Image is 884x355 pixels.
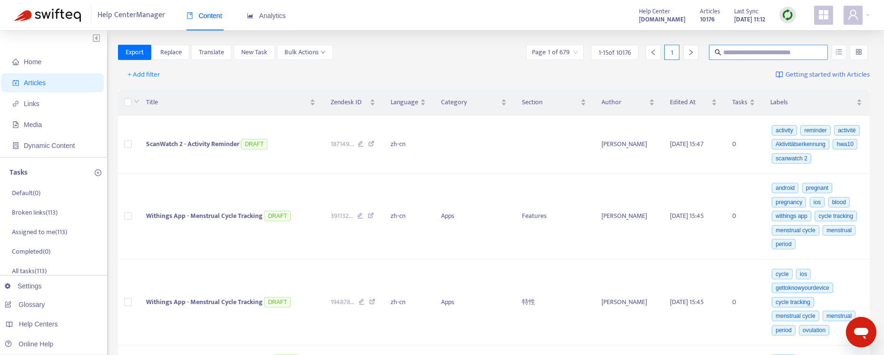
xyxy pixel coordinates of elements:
[199,47,224,58] span: Translate
[5,340,53,348] a: Online Help
[846,317,876,347] iframe: Button to launch messaging window
[514,174,594,260] td: Features
[12,227,67,237] p: Assigned to me ( 113 )
[594,259,662,345] td: [PERSON_NAME]
[95,169,101,176] span: plus-circle
[441,97,500,108] span: Category
[285,47,325,58] span: Bulk Actions
[12,121,19,128] span: file-image
[514,89,594,116] th: Section
[277,45,333,60] button: Bulk Actionsdown
[725,116,763,174] td: 0
[772,311,819,321] span: menstrual cycle
[514,259,594,345] td: 特性
[594,116,662,174] td: [PERSON_NAME]
[776,71,783,79] img: image-link
[433,259,515,345] td: Apps
[725,174,763,260] td: 0
[383,89,433,116] th: Language
[772,269,792,279] span: cycle
[772,211,811,221] span: withings app
[234,45,275,60] button: New Task
[732,97,747,108] span: Tasks
[241,47,267,58] span: New Task
[802,183,832,193] span: pregnant
[146,97,308,108] span: Title
[134,99,139,104] span: down
[331,211,353,221] span: 391132 ...
[12,100,19,107] span: link
[12,142,19,149] span: container
[187,12,222,20] span: Content
[670,97,709,108] span: Edited At
[24,100,39,108] span: Links
[5,301,45,308] a: Glossary
[650,49,657,56] span: left
[146,138,239,149] span: ScanWatch 2 - Activity Reminder
[772,197,806,207] span: pregnancy
[391,97,418,108] span: Language
[834,125,859,136] span: activité
[10,167,28,178] p: Tasks
[639,14,686,25] a: [DOMAIN_NAME]
[126,47,144,58] span: Export
[241,139,267,149] span: DRAFT
[331,139,354,149] span: 187149 ...
[800,125,830,136] span: reminder
[383,174,433,260] td: zh-cn
[796,269,811,279] span: ios
[818,9,829,20] span: appstore
[98,6,165,24] span: Help Center Manager
[12,247,50,256] p: Completed ( 0 )
[433,174,515,260] td: Apps
[664,45,679,60] div: 1
[146,210,263,221] span: Withings App - Menstrual Cycle Tracking
[383,116,433,174] td: zh-cn
[599,48,631,58] span: 1 - 15 of 10176
[782,9,794,21] img: sync.dc5367851b00ba804db3.png
[331,97,368,108] span: Zendesk ID
[128,69,160,80] span: + Add filter
[670,138,704,149] span: [DATE] 15:47
[12,188,40,198] p: Default ( 0 )
[118,45,151,60] button: Export
[823,225,855,236] span: menstrual
[835,49,842,55] span: unordered-list
[700,6,720,17] span: Articles
[191,45,232,60] button: Translate
[120,67,167,82] button: + Add filter
[715,49,721,56] span: search
[146,296,263,307] span: Withings App - Menstrual Cycle Tracking
[688,49,694,56] span: right
[847,9,859,20] span: user
[776,67,870,82] a: Getting started with Articles
[700,14,715,25] strong: 10176
[264,211,291,221] span: DRAFT
[725,259,763,345] td: 0
[772,225,819,236] span: menstrual cycle
[24,142,75,149] span: Dynamic Content
[264,297,291,307] span: DRAFT
[815,211,857,221] span: cycle tracking
[810,197,825,207] span: ios
[833,139,857,149] span: hwa10
[772,125,797,136] span: activity
[331,297,354,307] span: 194878 ...
[12,79,19,86] span: account-book
[772,325,795,335] span: period
[24,79,46,87] span: Articles
[601,97,647,108] span: Author
[5,282,42,290] a: Settings
[772,153,811,164] span: scanwatch 2
[153,45,189,60] button: Replace
[670,296,704,307] span: [DATE] 15:45
[832,45,846,60] button: unordered-list
[734,14,765,25] strong: [DATE] 11:12
[138,89,323,116] th: Title
[734,6,758,17] span: Last Sync
[247,12,254,19] span: area-chart
[433,89,515,116] th: Category
[383,259,433,345] td: zh-cn
[823,311,855,321] span: menstrual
